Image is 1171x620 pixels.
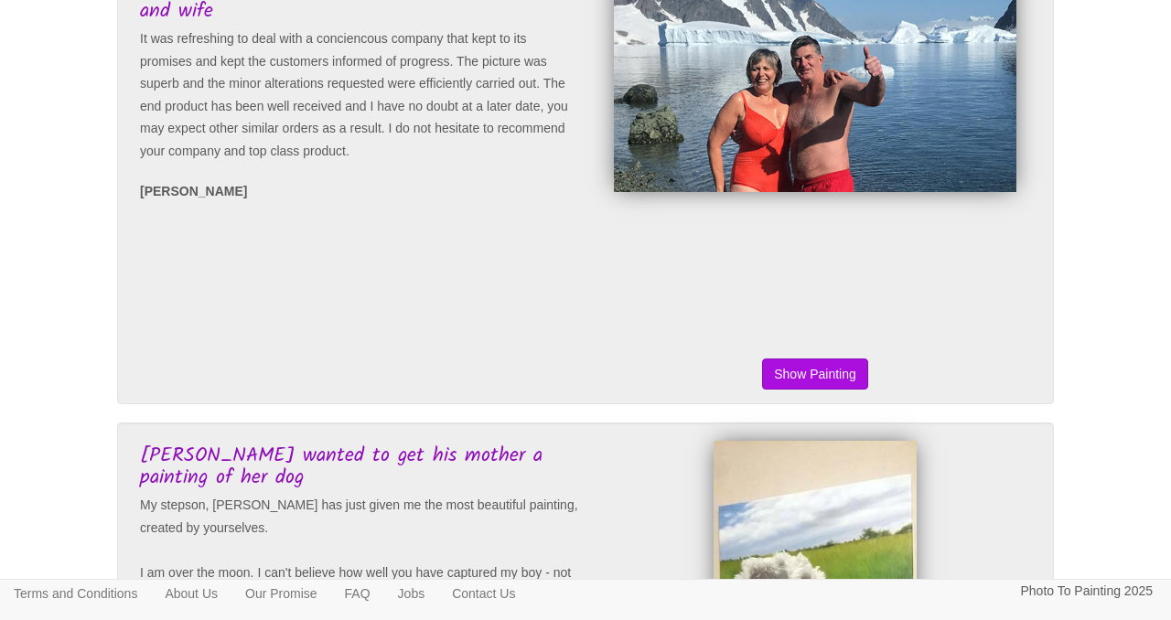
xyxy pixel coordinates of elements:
[140,445,581,489] h3: [PERSON_NAME] wanted to get his mother a painting of her dog
[231,580,331,607] a: Our Promise
[438,580,529,607] a: Contact Us
[331,580,384,607] a: FAQ
[151,580,231,607] a: About Us
[140,27,581,162] p: It was refreshing to deal with a conciencous company that kept to its promises and kept the custo...
[384,580,439,607] a: Jobs
[140,184,247,198] strong: [PERSON_NAME]
[1020,580,1153,603] p: Photo To Painting 2025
